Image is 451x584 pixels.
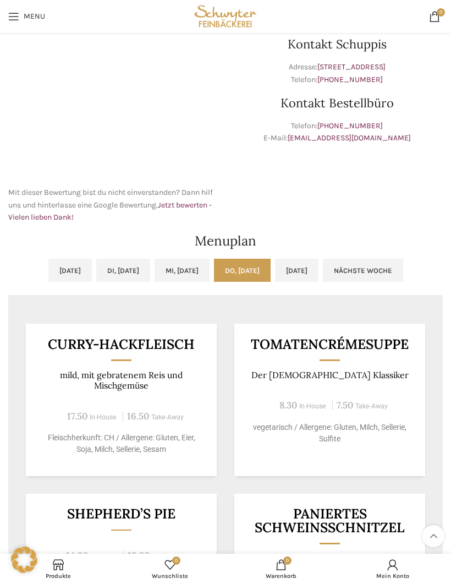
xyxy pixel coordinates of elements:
[424,6,446,28] a: 0
[192,11,260,20] a: Site logo
[337,556,449,581] a: Mein Konto
[172,556,180,565] span: 0
[317,62,386,72] a: [STREET_ADDRESS]
[288,133,411,143] a: [EMAIL_ADDRESS][DOMAIN_NAME]
[3,6,51,28] a: Open mobile menu
[231,572,332,580] span: Warenkorb
[248,337,412,351] h3: Tomatencrémesuppe
[231,61,443,86] p: Adresse: Telefon:
[226,556,337,581] a: 0 Warenkorb
[67,410,87,422] span: 17.50
[248,370,412,380] p: Der [DEMOGRAPHIC_DATA] Klassiker
[152,553,184,560] span: Take-Away
[323,259,403,282] a: Nächste Woche
[343,572,443,580] span: Mein Konto
[231,97,443,109] h3: Kontakt Bestellbüro
[8,10,220,176] iframe: schwyter schuppis
[48,259,92,282] a: [DATE]
[90,553,117,560] span: In-House
[422,525,444,547] a: Scroll to top button
[114,556,226,581] div: Meine Wunschliste
[151,413,184,421] span: Take-Away
[337,399,353,411] span: 7.50
[120,572,221,580] span: Wunschliste
[437,8,445,17] span: 0
[3,556,114,581] a: Produkte
[40,507,204,521] h3: Shepherd’s Pie
[8,234,443,248] h2: Menuplan
[8,200,212,222] a: Jetzt bewerten - Vielen lieben Dank!
[355,402,388,410] span: Take-Away
[279,399,297,411] span: 8.30
[275,259,318,282] a: [DATE]
[214,259,271,282] a: Do, [DATE]
[128,549,150,561] span: 13.00
[231,120,443,145] p: Telefon: E-Mail:
[40,432,204,455] p: Fleischherkunft: CH / Allergene: Gluten, Eier, Soja, Milch, Sellerie, Sesam
[248,422,412,445] p: vegetarisch / Allergene: Gluten, Milch, Sellerie, Sulfite
[226,556,337,581] div: My cart
[155,259,210,282] a: Mi, [DATE]
[66,549,88,561] span: 14.00
[248,507,412,534] h3: Paniertes Schweinsschnitzel
[90,413,117,421] span: In-House
[283,556,291,565] span: 0
[317,121,383,130] a: [PHONE_NUMBER]
[114,556,226,581] a: 0 Wunschliste
[96,259,150,282] a: Di, [DATE]
[8,187,220,223] p: Mit dieser Bewertung bist du nicht einverstanden? Dann hilf uns und hinterlasse eine Google Bewer...
[231,38,443,50] h3: Kontakt Schuppis
[299,402,326,410] span: In-House
[248,553,412,564] p: im Ciabatta-Brötli mit Salat
[24,13,45,20] span: Menu
[40,370,204,391] p: mild, mit gebratenem Reis und Mischgemüse
[8,572,109,580] span: Produkte
[317,75,383,84] a: [PHONE_NUMBER]
[40,337,204,351] h3: Curry-Hackfleisch
[127,410,149,422] span: 16.50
